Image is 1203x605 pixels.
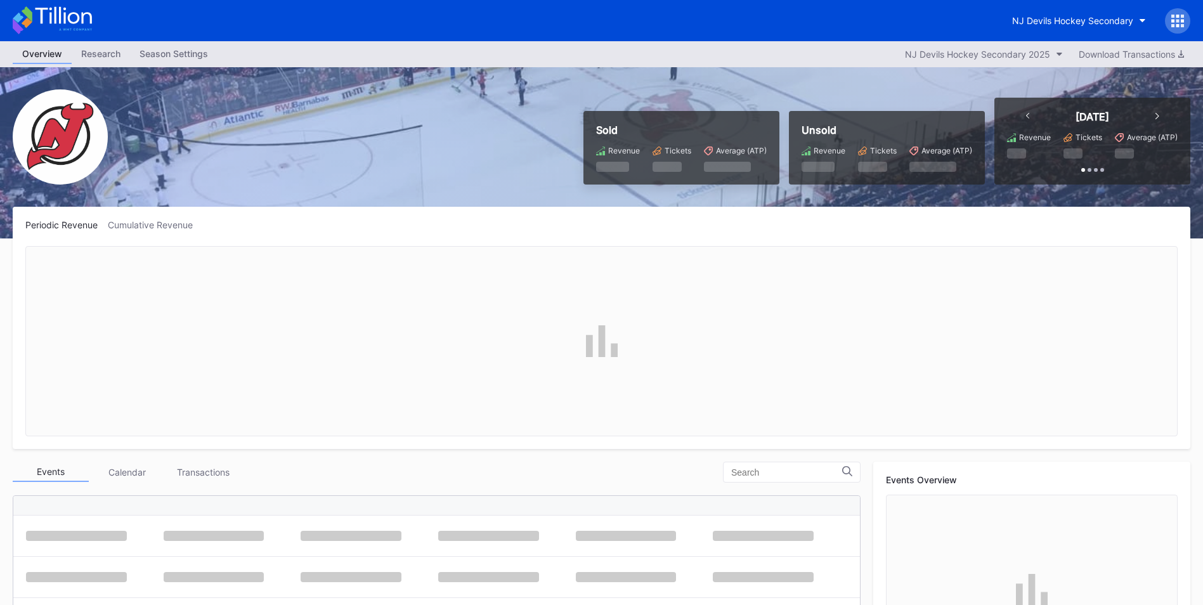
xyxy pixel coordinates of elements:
[72,44,130,63] div: Research
[1076,110,1109,123] div: [DATE]
[1079,49,1184,60] div: Download Transactions
[130,44,218,63] div: Season Settings
[608,146,640,155] div: Revenue
[814,146,845,155] div: Revenue
[165,462,241,482] div: Transactions
[13,462,89,482] div: Events
[899,46,1069,63] button: NJ Devils Hockey Secondary 2025
[731,467,842,478] input: Search
[665,146,691,155] div: Tickets
[1012,15,1133,26] div: NJ Devils Hockey Secondary
[921,146,972,155] div: Average (ATP)
[1072,46,1190,63] button: Download Transactions
[108,219,203,230] div: Cumulative Revenue
[870,146,897,155] div: Tickets
[25,219,108,230] div: Periodic Revenue
[13,89,108,185] img: NJ_Devils_Hockey_Secondary.png
[13,44,72,64] a: Overview
[802,124,972,136] div: Unsold
[1076,133,1102,142] div: Tickets
[1127,133,1178,142] div: Average (ATP)
[716,146,767,155] div: Average (ATP)
[1003,9,1155,32] button: NJ Devils Hockey Secondary
[905,49,1050,60] div: NJ Devils Hockey Secondary 2025
[130,44,218,64] a: Season Settings
[72,44,130,64] a: Research
[89,462,165,482] div: Calendar
[596,124,767,136] div: Sold
[1019,133,1051,142] div: Revenue
[886,474,1178,485] div: Events Overview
